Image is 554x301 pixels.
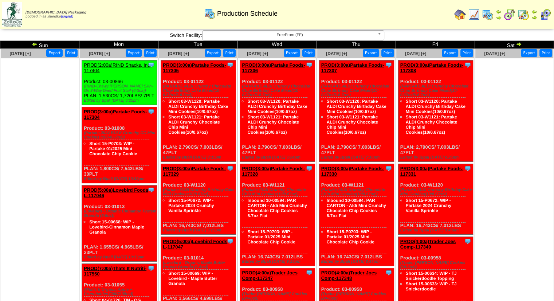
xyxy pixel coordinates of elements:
[163,228,236,232] div: Edited by Bpali [DATE] 9:25pm
[163,84,236,97] div: (PARTAKE ALDI Crunchy Chocolate Chip/ Birthday Cake Mixed(10-0.67oz/6-6.7oz))
[400,155,473,160] div: Edited by Bpali [DATE] 6:25pm
[161,60,236,162] div: Product: 03-01122 PLAN: 2,790CS / 7,003LBS / 47PLT
[247,99,307,114] a: Short 03-W1120: Partake ALDI Crunchy Birthday Cake Mini Cookies(10/0.67oz)
[84,84,157,93] div: (RIND-Chewy [PERSON_NAME] Skin-On 3-Way Dried Fruit SUP (6-3oz))
[327,198,386,218] a: Inbound 10-00594: PAR CARTON - Aldi Mini Crunchy Chocolate Chip Cookies 6.7oz Flat
[163,62,226,73] a: PROD(3:00a)Partake Foods-117305
[242,155,315,160] div: Edited by Bpali [DATE] 6:24pm
[406,99,465,114] a: Short 03-W1120: Partake ALDI Crunchy Birthday Cake Mini Cookies(10/0.67oz)
[84,98,157,103] div: Edited by Bpali [DATE] 6:25pm
[398,164,473,235] div: Product: 03-W1120 PLAN: 16,743CS / 7,012LBS
[84,209,157,218] div: (Lovebird - Organic Cinnamon Protein Granola (6-8oz))
[163,261,236,269] div: (Lovebird - Organic Maple Butter Protein Granola (6-8oz))
[240,164,315,266] div: Product: 03-W1121 PLAN: 16,743CS / 7,012LBS
[247,114,299,135] a: Short 03-W1121: Partake ALDI Crunchy Chocolate Chip Mini Cookies(10/0.67oz)
[381,49,394,57] button: Print
[84,131,157,140] div: (Partake 2024 BULK Crunchy CC Mini Cookies (100-0.67oz))
[518,9,529,20] img: calendarinout.gif
[227,61,234,69] img: Tooltip
[168,198,214,213] a: Short 15-P0672: WIP - Partake 2024 Crunchy Vanilla Sprinkle
[400,261,473,269] div: (Trader [PERSON_NAME] Cookies (24-6oz))
[65,49,78,57] button: Print
[89,141,137,156] a: Short 15-P0703: WIP - Partake 01/2025 Mini Chocolate Chip Cookie
[442,49,458,57] button: Export
[237,41,317,49] td: Wed
[89,51,110,56] a: [DATE] [+]
[321,155,394,160] div: Edited by Bpali [DATE] 7:16pm
[460,49,473,57] button: Print
[398,60,473,162] div: Product: 03-01122 PLAN: 2,790CS / 7,003LBS / 47PLT
[516,41,522,47] img: arrowright.gif
[504,9,515,20] img: calendarblend.gif
[2,2,22,27] img: zoroco-logo-small.webp
[464,61,471,69] img: Tooltip
[496,15,502,20] img: arrowright.gif
[168,51,189,56] span: [DATE] [+]
[385,269,392,276] img: Tooltip
[148,265,155,272] img: Tooltip
[247,229,295,245] a: Short 15-P0703: WIP - Partake 01/2025 Mini Chocolate Chip Cookie
[242,188,315,196] div: (Partake ALDI Crunchy Chocolate Chip Mini Cookies(10/0.67oz))
[79,41,158,49] td: Mon
[539,49,552,57] button: Print
[161,164,236,235] div: Product: 03-W1120 PLAN: 16,743CS / 7,012LBS
[326,51,347,56] a: [DATE] [+]
[163,188,236,196] div: (Partake ALDI Crunchy Birthday Cake Mini Cookies(10/0.67oz))
[84,288,157,296] div: (That's It Organic Apple + Crunchables (200/0.35oz))
[227,238,234,245] img: Tooltip
[82,185,157,262] div: Product: 03-01013 PLAN: 1,655CS / 4,965LBS / 23PLT
[327,114,378,135] a: Short 03-W1121: Partake ALDI Crunchy Chocolate Chip Mini Cookies(10/0.67oz)
[319,60,394,162] div: Product: 03-01122 PLAN: 2,790CS / 7,003LBS / 47PLT
[242,62,305,73] a: PROD(3:00a)Partake Foods-117306
[32,41,38,47] img: arrowleft.gif
[0,41,79,49] td: Sun
[9,51,31,56] a: [DATE] [+]
[321,188,394,196] div: (Partake ALDI Crunchy Chocolate Chip Mini Cookies(10/0.67oz))
[242,270,297,281] a: PROD(4:00a)Trader Joes Comp-117347
[400,188,473,196] div: (Partake ALDI Crunchy Birthday Cake Mini Cookies(10/0.67oz))
[321,292,394,301] div: (Trader [PERSON_NAME] Cookies (24-6oz))
[158,41,237,49] td: Tue
[242,84,315,97] div: (PARTAKE ALDI Crunchy Chocolate Chip/ Birthday Cake Mixed(10-0.67oz/6-6.7oz))
[406,281,457,292] a: Short 15-00633: WIP - TJ Snickerdoodle
[247,198,307,218] a: Inbound 10-00594: PAR CARTON - Aldi Mini Crunchy Chocolate Chip Cookies 6.7oz Flat
[284,49,300,57] button: Export
[302,49,315,57] button: Print
[306,165,313,172] img: Tooltip
[385,165,392,172] img: Tooltip
[400,62,463,73] a: PROD(3:00a)Partake Foods-117308
[82,60,157,105] div: Product: 03-00866 PLAN: 1,530CS / 1,720LBS / 7PLT
[163,166,226,177] a: PROD(3:00a)Partake Foods-117329
[84,109,147,120] a: PROD(3:00a)Partake Foods-117304
[168,99,228,114] a: Short 03-W1120: Partake ALDI Crunchy Birthday Cake Mini Cookies(10/0.67oz)
[321,259,394,264] div: Edited by Bpali [DATE] 8:44pm
[475,41,554,49] td: Sat
[327,99,386,114] a: Short 03-W1120: Partake ALDI Crunchy Birthday Cake Mini Cookies(10/0.67oz)
[521,49,537,57] button: Export
[321,62,384,73] a: PROD(3:00a)Partake Foods-117307
[247,51,268,56] a: [DATE] [+]
[496,9,502,15] img: arrowleft.gif
[306,61,313,69] img: Tooltip
[168,271,217,286] a: Short 15-00669: WIP - Lovebird - Maple Butter Granola
[144,49,157,57] button: Print
[454,9,466,20] img: home.gif
[163,239,227,250] a: PROD(5:00a)Lovebird Foods L-117047
[163,155,236,160] div: Edited by Bpali [DATE] 8:15pm
[531,15,537,20] img: arrowright.gif
[227,165,234,172] img: Tooltip
[205,49,221,57] button: Export
[242,166,305,177] a: PROD(3:00a)Partake Foods-117328
[84,255,157,259] div: Edited by Bpali [DATE] 10:33pm
[317,41,396,49] td: Thu
[84,187,148,198] a: PROD(5:00a)Lovebird Foods L-117046
[82,107,157,183] div: Product: 03-01008 PLAN: 1,800CS / 7,542LBS / 30PLT
[25,11,86,15] span: [DEMOGRAPHIC_DATA] Packaging
[84,266,146,277] a: PROD(7:00a)Thats It Nutriti-117550
[321,84,394,97] div: (PARTAKE ALDI Crunchy Chocolate Chip/ Birthday Cake Mixed(10-0.67oz/6-6.7oz))
[406,114,457,135] a: Short 03-W1121: Partake ALDI Crunchy Chocolate Chip Mini Cookies(10/0.67oz)
[484,51,505,56] a: [DATE] [+]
